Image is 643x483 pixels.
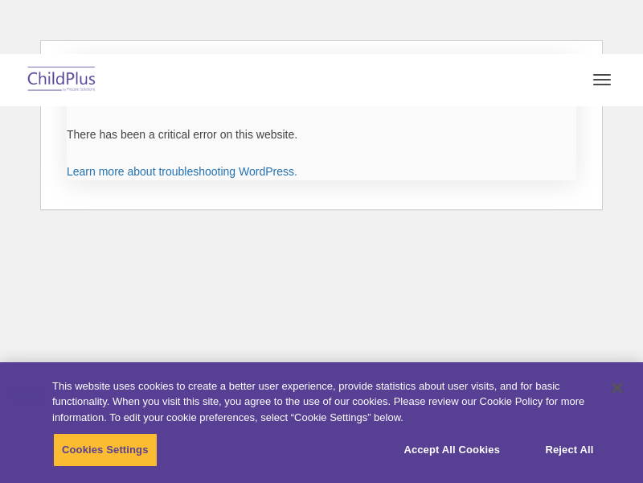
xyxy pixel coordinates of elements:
[67,165,297,178] a: Learn more about troubleshooting WordPress.
[53,433,158,467] button: Cookies Settings
[600,370,635,406] button: Close
[519,433,620,467] button: Reject All
[395,433,509,467] button: Accept All Cookies
[67,126,576,143] p: There has been a critical error on this website.
[24,61,100,99] img: ChildPlus by Procare Solutions
[52,378,598,426] div: This website uses cookies to create a better user experience, provide statistics about user visit...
